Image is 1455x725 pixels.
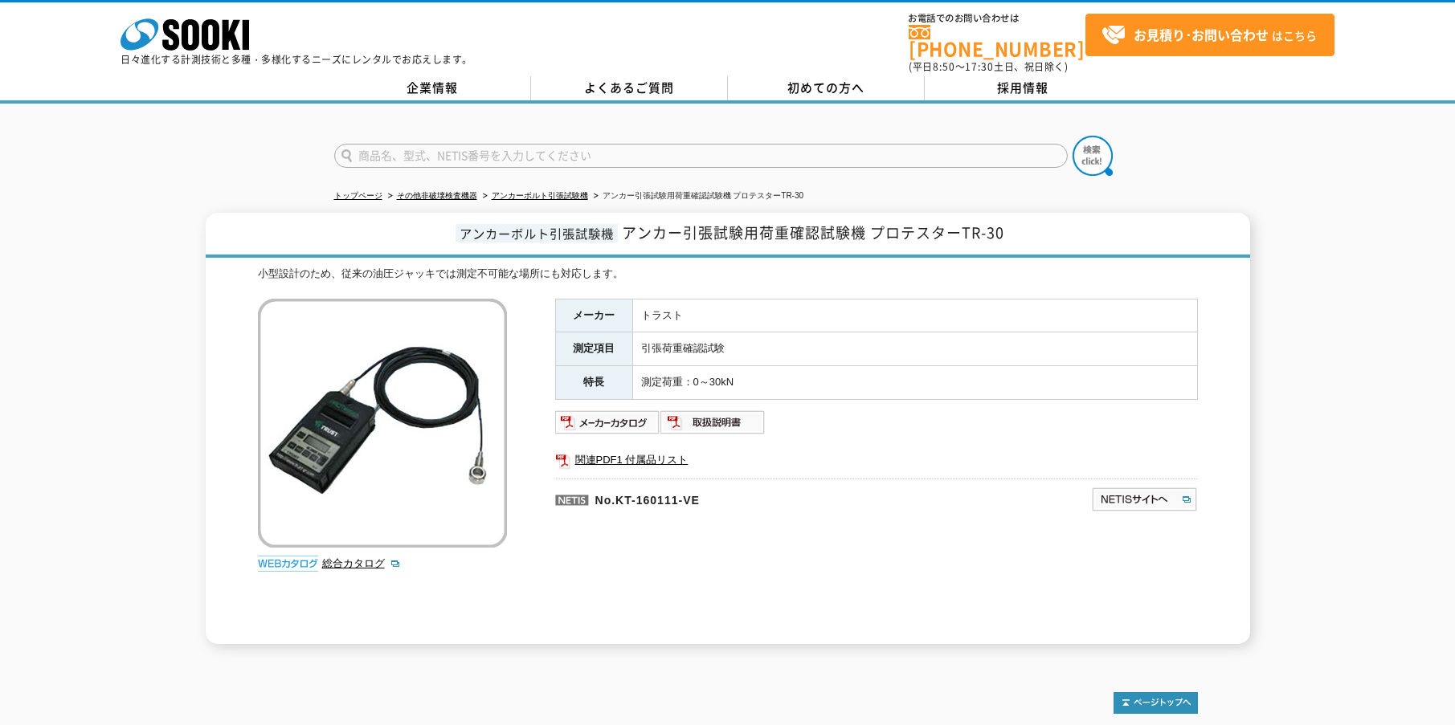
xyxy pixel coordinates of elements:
img: 取扱説明書 [660,409,766,435]
a: 総合カタログ [322,557,401,569]
span: アンカーボルト引張試験機 [456,224,618,242]
a: アンカーボルト引張試験機 [492,191,588,200]
a: 採用情報 [925,76,1122,100]
a: トップページ [334,191,382,200]
td: トラスト [632,299,1197,332]
img: webカタログ [258,556,318,572]
span: お電話でのお問い合わせは [909,14,1085,23]
a: 企業情報 [334,76,531,100]
th: 特長 [555,366,632,400]
a: 初めての方へ [728,76,925,100]
a: 関連PDF1 付属品リスト [555,450,1198,470]
input: 商品名、型式、NETIS番号を入力してください [334,144,1068,168]
img: メーカーカタログ [555,409,660,435]
div: 小型設計のため、従来の油圧ジャッキでは測定不可能な場所にも対応します。 [258,266,1198,283]
strong: お見積り･お問い合わせ [1134,25,1269,44]
td: 引張荷重確認試験 [632,332,1197,366]
td: 測定荷重：0～30kN [632,366,1197,400]
a: お見積り･お問い合わせはこちら [1085,14,1334,56]
li: アンカー引張試験用荷重確認試験機 プロテスターTR-30 [591,188,804,205]
a: メーカーカタログ [555,420,660,432]
a: その他非破壊検査機器 [397,191,477,200]
th: 測定項目 [555,332,632,366]
img: btn_search.png [1073,136,1113,176]
span: 17:30 [965,59,994,74]
a: よくあるご質問 [531,76,728,100]
a: [PHONE_NUMBER] [909,25,1085,58]
span: (平日 ～ 土日、祝日除く) [909,59,1068,74]
span: 初めての方へ [787,79,864,96]
th: メーカー [555,299,632,332]
span: 8:50 [933,59,955,74]
img: トップページへ [1114,692,1198,714]
p: 日々進化する計測技術と多種・多様化するニーズにレンタルでお応えします。 [121,55,472,64]
a: 取扱説明書 [660,420,766,432]
img: アンカー引張試験用荷重確認試験機 プロテスターTR-30 [258,299,507,548]
p: No.KT-160111-VE [555,479,936,517]
span: アンカー引張試験用荷重確認試験機 プロテスターTR-30 [622,222,1004,243]
span: はこちら [1101,23,1317,47]
img: NETISサイトへ [1091,487,1198,512]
